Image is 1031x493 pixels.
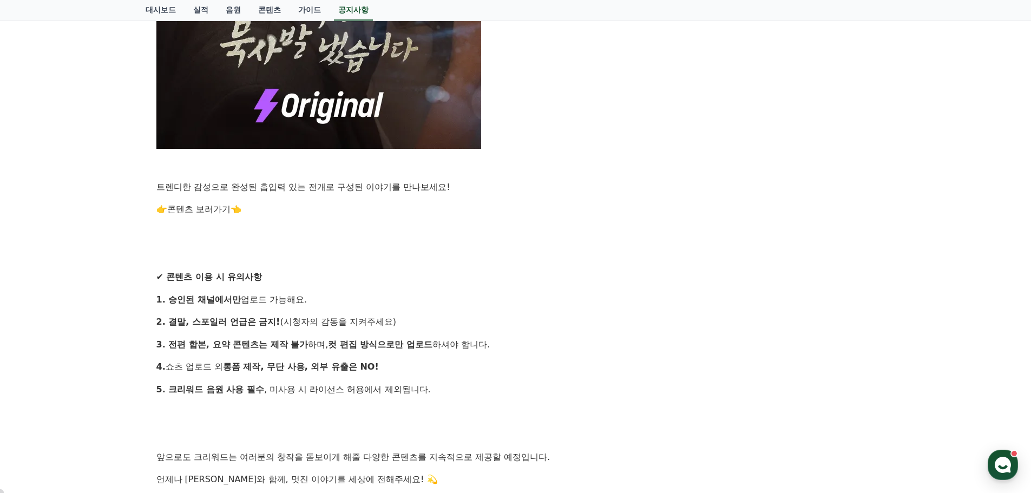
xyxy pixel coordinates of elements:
[3,343,71,370] a: 홈
[156,315,875,329] p: (시청자의 감동을 지켜주세요)
[156,180,875,194] p: 트렌디한 감성으로 완성된 흡입력 있는 전개로 구성된 이야기를 만나보세요!
[156,472,875,487] p: 언제나 [PERSON_NAME]와 함께, 멋진 이야기를 세상에 전해주세요! 💫
[156,202,875,216] p: 👉 👈
[156,384,265,395] strong: 5. 크리워드 음원 사용 필수
[167,359,180,368] span: 설정
[156,293,875,307] p: 업로드 가능해요.
[156,294,241,305] strong: 1. 승인된 채널에서만
[167,204,231,214] a: 콘텐츠 보러가기
[34,359,41,368] span: 홈
[156,383,875,397] p: , 미사용 시 라이선스 허용에서 제외됩니다.
[99,360,112,369] span: 대화
[156,317,280,327] strong: 2. 결말, 스포일러 언급은 금지!
[156,272,262,282] strong: ✔ 콘텐츠 이용 시 유의사항
[223,361,379,372] strong: 롱폼 제작, 무단 사용, 외부 유출은 NO!
[156,339,308,350] strong: 3. 전편 합본, 요약 콘텐츠는 제작 불가
[156,450,875,464] p: 앞으로도 크리워드는 여러분의 창작을 돋보이게 해줄 다양한 콘텐츠를 지속적으로 제공할 예정입니다.
[328,339,432,350] strong: 컷 편집 방식으로만 업로드
[140,343,208,370] a: 설정
[156,360,875,374] p: 쇼츠 업로드 외
[156,338,875,352] p: 하며, 하셔야 합니다.
[156,361,166,372] strong: 4.
[71,343,140,370] a: 대화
